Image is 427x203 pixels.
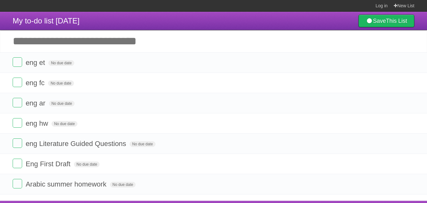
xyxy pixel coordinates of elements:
label: Done [13,57,22,67]
span: Eng First Draft [26,160,72,168]
span: No due date [48,80,74,86]
span: eng fc [26,79,46,87]
span: eng et [26,59,46,67]
a: SaveThis List [358,15,414,27]
span: My to-do list [DATE] [13,16,80,25]
span: eng ar [26,99,47,107]
label: Done [13,138,22,148]
span: No due date [130,141,155,147]
span: eng hw [26,119,50,127]
b: This List [386,18,407,24]
span: No due date [49,101,75,106]
span: Arabic summer homework [26,180,108,188]
span: No due date [110,182,136,187]
span: No due date [74,162,100,167]
label: Done [13,98,22,107]
span: No due date [48,60,74,66]
label: Done [13,159,22,168]
span: No due date [52,121,77,127]
label: Done [13,118,22,128]
span: eng Literature Guided Questions [26,140,128,148]
label: Done [13,179,22,188]
label: Done [13,78,22,87]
